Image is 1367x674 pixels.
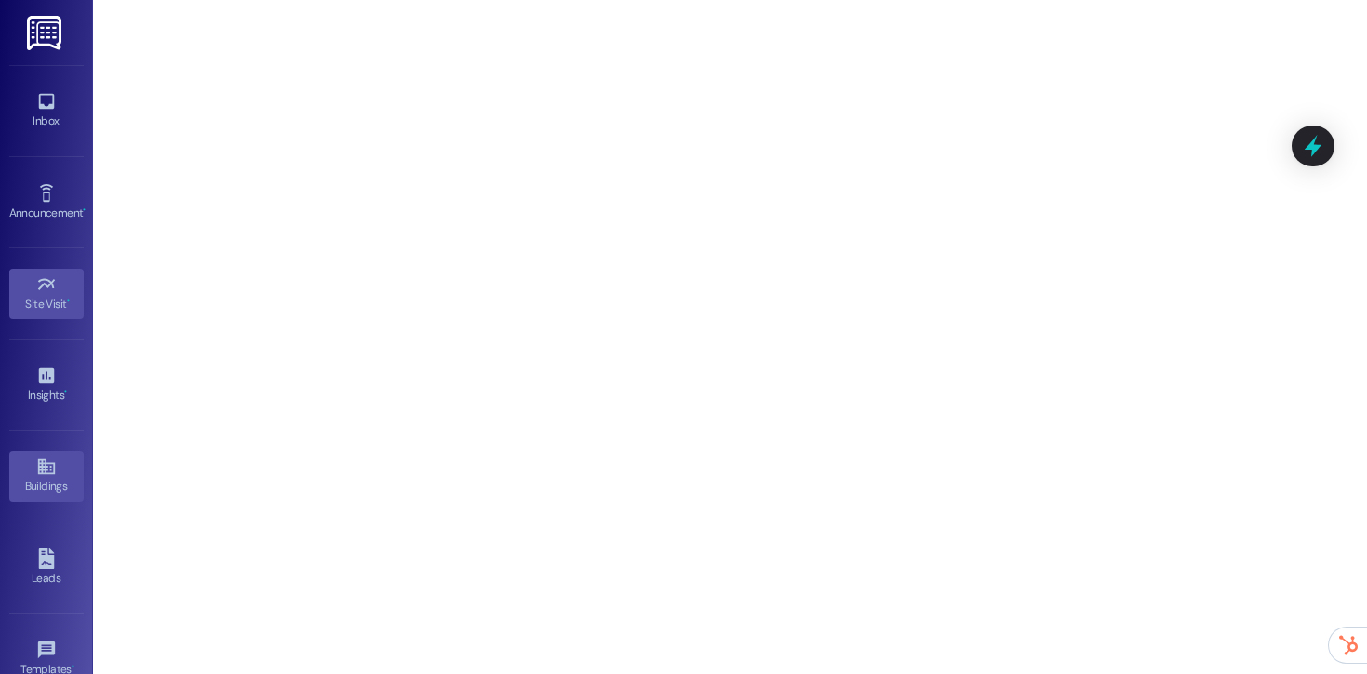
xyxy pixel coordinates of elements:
a: Insights • [9,360,84,410]
span: • [83,204,86,217]
a: Inbox [9,86,84,136]
span: • [72,660,74,673]
span: • [67,295,70,308]
a: Site Visit • [9,269,84,319]
a: Buildings [9,451,84,501]
span: • [64,386,67,399]
a: Leads [9,543,84,593]
img: ResiDesk Logo [27,16,65,50]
